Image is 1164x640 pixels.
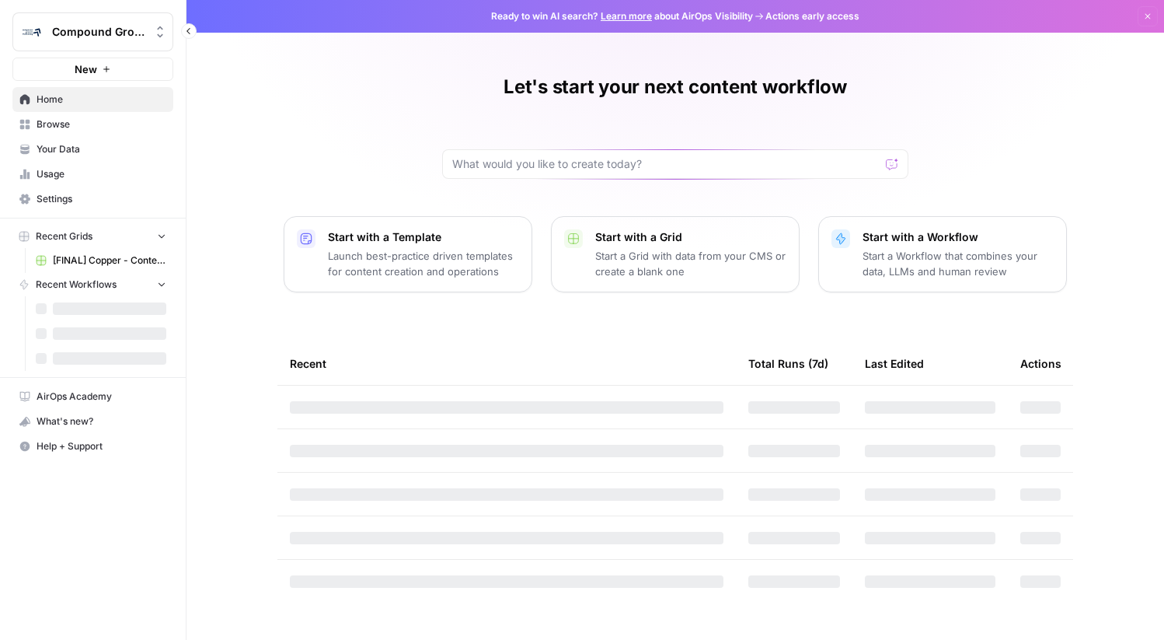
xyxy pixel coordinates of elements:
h1: Let's start your next content workflow [504,75,847,100]
span: Usage [37,167,166,181]
button: Start with a WorkflowStart a Workflow that combines your data, LLMs and human review [818,216,1067,292]
p: Launch best-practice driven templates for content creation and operations [328,248,519,279]
a: Settings [12,187,173,212]
span: Browse [37,117,166,131]
span: Ready to win AI search? about AirOps Visibility [491,9,753,23]
span: Recent Grids [36,229,92,243]
span: Recent Workflows [36,278,117,292]
img: Compound Growth Logo [18,18,46,46]
a: Usage [12,162,173,187]
span: AirOps Academy [37,390,166,404]
a: Learn more [601,10,652,22]
button: Recent Grids [12,225,173,248]
p: Start a Grid with data from your CMS or create a blank one [595,248,786,279]
span: Help + Support [37,439,166,453]
div: Actions [1020,342,1061,385]
div: Recent [290,342,723,385]
button: What's new? [12,409,173,434]
button: Start with a GridStart a Grid with data from your CMS or create a blank one [551,216,800,292]
p: Start with a Template [328,229,519,245]
p: Start with a Grid [595,229,786,245]
span: Home [37,93,166,107]
a: AirOps Academy [12,384,173,409]
a: Browse [12,112,173,137]
span: Your Data [37,142,166,156]
button: Start with a TemplateLaunch best-practice driven templates for content creation and operations [284,216,532,292]
input: What would you like to create today? [452,156,880,172]
button: Help + Support [12,434,173,459]
p: Start with a Workflow [863,229,1054,245]
button: New [12,58,173,81]
a: [FINAL] Copper - Content Producton with Custom Workflows [29,248,173,273]
span: Compound Growth [52,24,146,40]
span: New [75,61,97,77]
a: Home [12,87,173,112]
span: Settings [37,192,166,206]
div: What's new? [13,410,173,433]
p: Start a Workflow that combines your data, LLMs and human review [863,248,1054,279]
button: Workspace: Compound Growth [12,12,173,51]
button: Recent Workflows [12,273,173,296]
div: Last Edited [865,342,924,385]
span: [FINAL] Copper - Content Producton with Custom Workflows [53,254,166,268]
div: Total Runs (7d) [748,342,828,385]
span: Actions early access [765,9,859,23]
a: Your Data [12,137,173,162]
